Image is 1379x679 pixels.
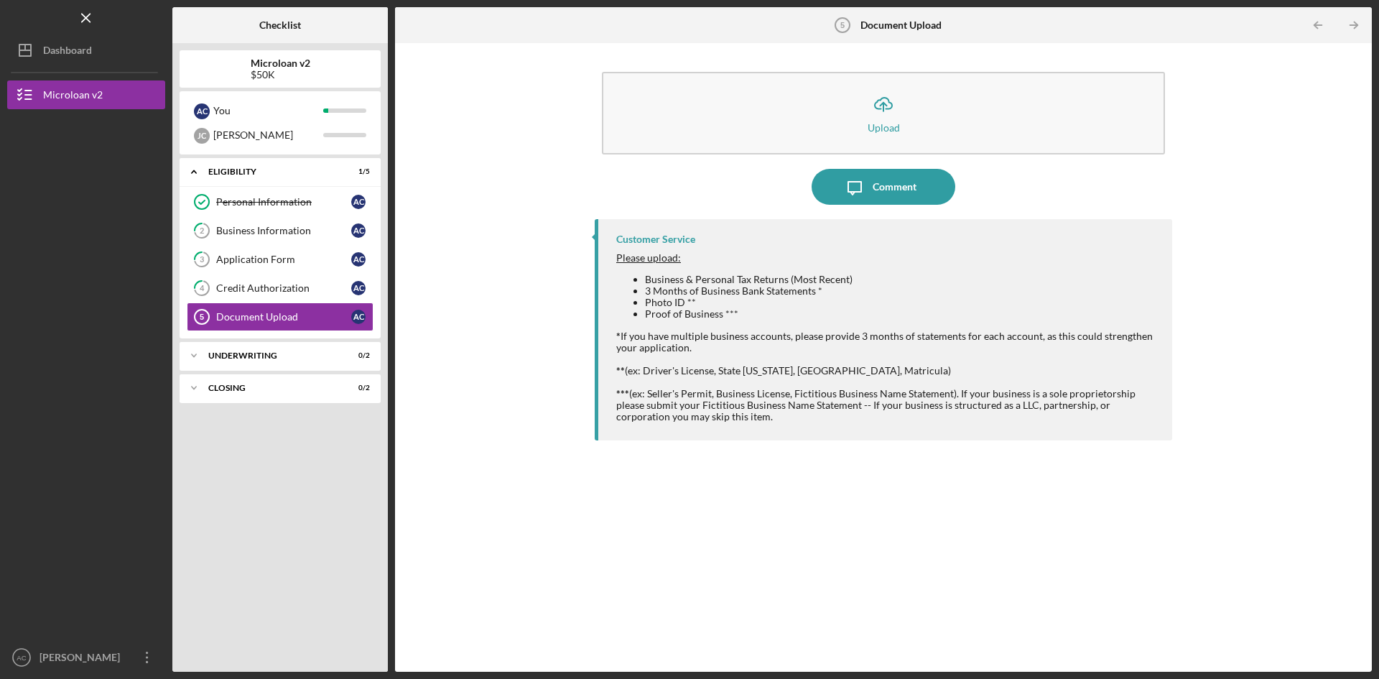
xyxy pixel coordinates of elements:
[7,36,165,65] button: Dashboard
[187,216,373,245] a: 2Business InformationAC
[860,19,942,31] b: Document Upload
[251,57,310,69] b: Microloan v2
[216,225,351,236] div: Business Information
[36,643,129,675] div: [PERSON_NAME]
[43,36,92,68] div: Dashboard
[645,297,1158,308] li: Photo ID **
[616,234,695,245] div: Customer Service
[213,123,323,147] div: [PERSON_NAME]
[351,195,366,209] div: A C
[616,388,1158,422] div: (ex: Seller's Permit, Business License, Fictitious Business Name Statement). If your business is ...
[208,384,334,392] div: Closing
[840,21,845,29] tspan: 5
[7,643,165,672] button: AC[PERSON_NAME]
[200,284,205,293] tspan: 4
[17,654,26,662] text: AC
[351,223,366,238] div: A C
[208,167,334,176] div: Eligibility
[868,122,900,133] div: Upload
[216,311,351,323] div: Document Upload
[7,80,165,109] button: Microloan v2
[351,310,366,324] div: A C
[344,384,370,392] div: 0 / 2
[873,169,916,205] div: Comment
[200,255,204,264] tspan: 3
[344,351,370,360] div: 0 / 2
[213,98,323,123] div: You
[200,313,204,321] tspan: 5
[259,19,301,31] b: Checklist
[645,308,1158,320] li: Proof of Business ***
[200,226,204,236] tspan: 2
[616,365,1158,377] div: (ex: Driver's License, State [US_STATE], [GEOGRAPHIC_DATA], Matricula)
[216,282,351,294] div: Credit Authorization
[43,80,103,113] div: Microloan v2
[344,167,370,176] div: 1 / 5
[251,69,310,80] div: $50K
[216,196,351,208] div: Personal Information
[187,188,373,216] a: Personal InformationAC
[812,169,955,205] button: Comment
[194,128,210,144] div: J C
[645,274,1158,285] li: Business & Personal Tax Returns (Most Recent)
[351,252,366,267] div: A C
[351,281,366,295] div: A C
[187,302,373,331] a: 5Document UploadAC
[616,274,1158,365] div: If you have multiple business accounts, please provide 3 months of statements for each account, a...
[616,251,681,264] span: Please upload:
[208,351,334,360] div: Underwriting
[187,245,373,274] a: 3Application FormAC
[187,274,373,302] a: 4Credit AuthorizationAC
[602,72,1165,154] button: Upload
[194,103,210,119] div: A C
[645,285,1158,297] li: 3 Months of Business Bank Statements *
[216,254,351,265] div: Application Form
